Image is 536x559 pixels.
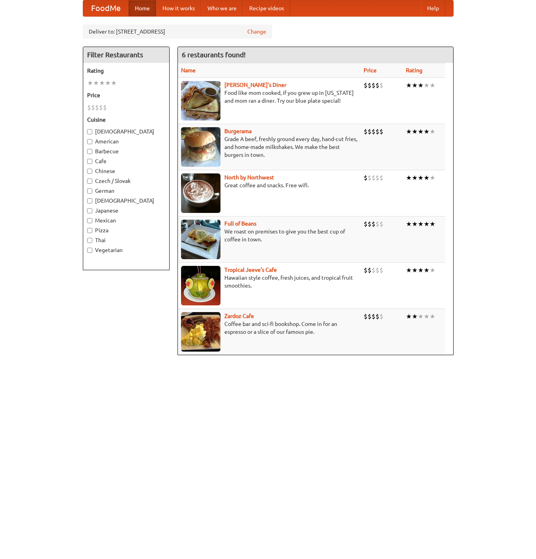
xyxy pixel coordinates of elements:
[406,312,412,321] li: ★
[129,0,156,16] a: Home
[224,220,256,227] a: Full of Beans
[87,137,165,145] label: American
[87,179,92,184] input: Czech / Slovak
[406,266,412,275] li: ★
[418,312,424,321] li: ★
[87,218,92,223] input: Mexican
[87,147,165,155] label: Barbecue
[87,197,165,205] label: [DEMOGRAPHIC_DATA]
[406,220,412,228] li: ★
[93,79,99,87] li: ★
[412,312,418,321] li: ★
[87,228,92,233] input: Pizza
[412,127,418,136] li: ★
[379,220,383,228] li: $
[87,159,92,164] input: Cafe
[83,47,169,63] h4: Filter Restaurants
[375,266,379,275] li: $
[87,246,165,254] label: Vegetarian
[87,128,165,136] label: [DEMOGRAPHIC_DATA]
[375,312,379,321] li: $
[87,79,93,87] li: ★
[375,81,379,90] li: $
[181,320,357,336] p: Coffee bar and sci-fi bookshop. Come in for an espresso or a slice of our famous pie.
[368,312,372,321] li: $
[372,266,375,275] li: $
[156,0,201,16] a: How it works
[424,173,430,182] li: ★
[87,248,92,253] input: Vegetarian
[372,173,375,182] li: $
[424,312,430,321] li: ★
[406,173,412,182] li: ★
[243,0,290,16] a: Recipe videos
[181,135,357,159] p: Grade A beef, freshly ground every day, hand-cut fries, and home-made milkshakes. We make the bes...
[424,81,430,90] li: ★
[87,236,165,244] label: Thai
[430,312,435,321] li: ★
[372,81,375,90] li: $
[375,127,379,136] li: $
[368,81,372,90] li: $
[364,220,368,228] li: $
[87,238,92,243] input: Thai
[105,79,111,87] li: ★
[87,187,165,195] label: German
[224,128,252,134] a: Burgerama
[364,67,377,73] a: Price
[224,267,277,273] a: Tropical Jeeve's Cafe
[364,266,368,275] li: $
[406,67,422,73] a: Rating
[372,127,375,136] li: $
[430,127,435,136] li: ★
[412,266,418,275] li: ★
[418,127,424,136] li: ★
[87,208,92,213] input: Japanese
[87,91,165,99] h5: Price
[406,81,412,90] li: ★
[430,81,435,90] li: ★
[430,173,435,182] li: ★
[379,81,383,90] li: $
[364,81,368,90] li: $
[379,266,383,275] li: $
[379,173,383,182] li: $
[91,103,95,112] li: $
[224,174,274,181] a: North by Northwest
[181,274,357,290] p: Hawaiian style coffee, fresh juices, and tropical fruit smoothies.
[87,116,165,124] h5: Cuisine
[424,127,430,136] li: ★
[87,207,165,215] label: Japanese
[421,0,445,16] a: Help
[87,216,165,224] label: Mexican
[379,127,383,136] li: $
[430,266,435,275] li: ★
[103,103,107,112] li: $
[181,127,220,167] img: burgerama.jpg
[364,312,368,321] li: $
[181,173,220,213] img: north.jpg
[375,220,379,228] li: $
[412,220,418,228] li: ★
[87,157,165,165] label: Cafe
[368,173,372,182] li: $
[412,173,418,182] li: ★
[424,266,430,275] li: ★
[424,220,430,228] li: ★
[181,67,196,73] a: Name
[181,81,220,120] img: sallys.jpg
[87,198,92,203] input: [DEMOGRAPHIC_DATA]
[83,0,129,16] a: FoodMe
[372,220,375,228] li: $
[375,173,379,182] li: $
[99,103,103,112] li: $
[87,67,165,75] h5: Rating
[181,220,220,259] img: beans.jpg
[87,177,165,185] label: Czech / Slovak
[87,129,92,134] input: [DEMOGRAPHIC_DATA]
[412,81,418,90] li: ★
[224,82,286,88] a: [PERSON_NAME]'s Diner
